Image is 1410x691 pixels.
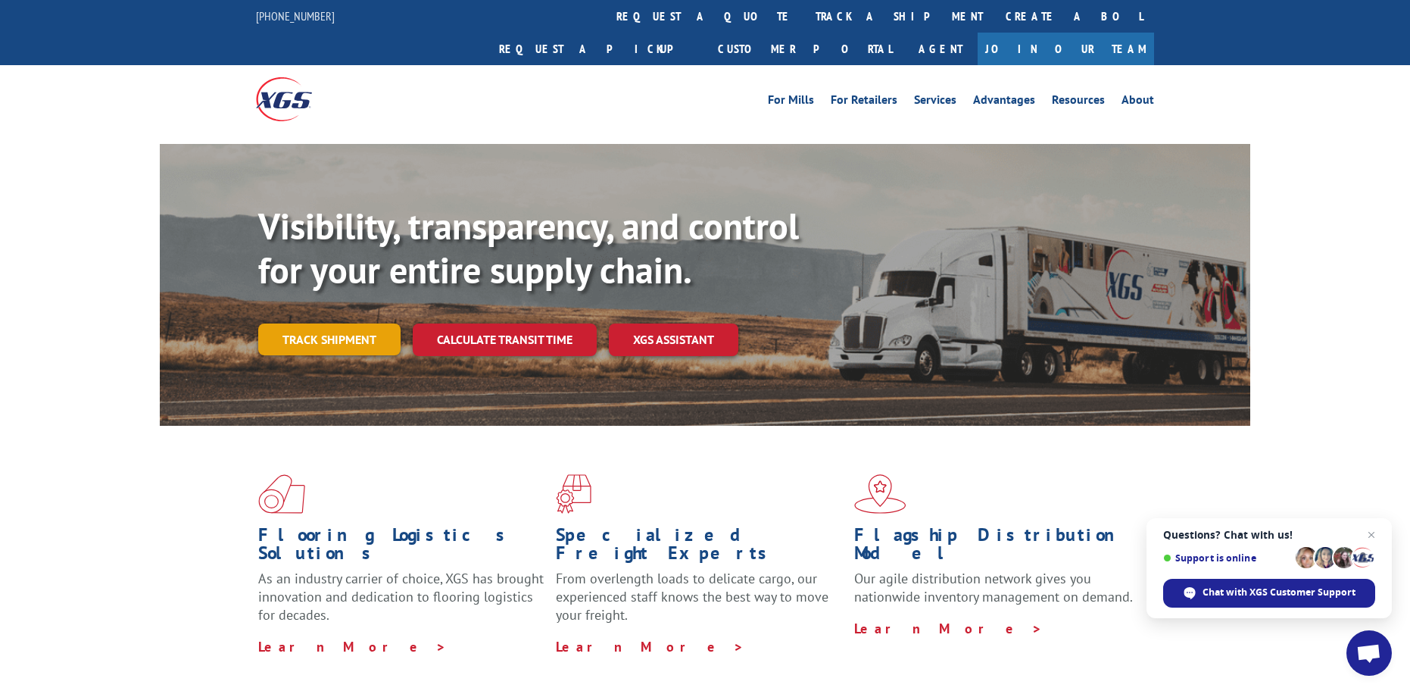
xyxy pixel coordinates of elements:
a: For Retailers [831,94,897,111]
span: Chat with XGS Customer Support [1203,586,1355,599]
img: xgs-icon-flagship-distribution-model-red [854,474,906,514]
h1: Specialized Freight Experts [556,526,842,570]
img: xgs-icon-total-supply-chain-intelligence-red [258,474,305,514]
span: Our agile distribution network gives you nationwide inventory management on demand. [854,570,1133,605]
a: [PHONE_NUMBER] [256,8,335,23]
a: Learn More > [556,638,744,655]
h1: Flagship Distribution Model [854,526,1140,570]
div: Chat with XGS Customer Support [1163,579,1375,608]
span: As an industry carrier of choice, XGS has brought innovation and dedication to flooring logistics... [258,570,544,624]
div: Open chat [1346,630,1392,676]
span: Support is online [1163,552,1290,564]
a: Services [914,94,956,111]
span: Close chat [1362,526,1380,544]
a: About [1121,94,1154,111]
img: xgs-icon-focused-on-flooring-red [556,474,591,514]
a: Track shipment [258,324,401,355]
a: Request a pickup [488,33,707,65]
a: For Mills [768,94,814,111]
a: Agent [903,33,978,65]
a: Customer Portal [707,33,903,65]
a: Learn More > [854,620,1043,637]
h1: Flooring Logistics Solutions [258,526,544,570]
a: XGS ASSISTANT [609,324,738,356]
a: Resources [1052,94,1105,111]
a: Advantages [973,94,1035,111]
b: Visibility, transparency, and control for your entire supply chain. [258,202,799,293]
span: Questions? Chat with us! [1163,529,1375,541]
p: From overlength loads to delicate cargo, our experienced staff knows the best way to move your fr... [556,570,842,637]
a: Learn More > [258,638,447,655]
a: Join Our Team [978,33,1154,65]
a: Calculate transit time [413,324,597,356]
